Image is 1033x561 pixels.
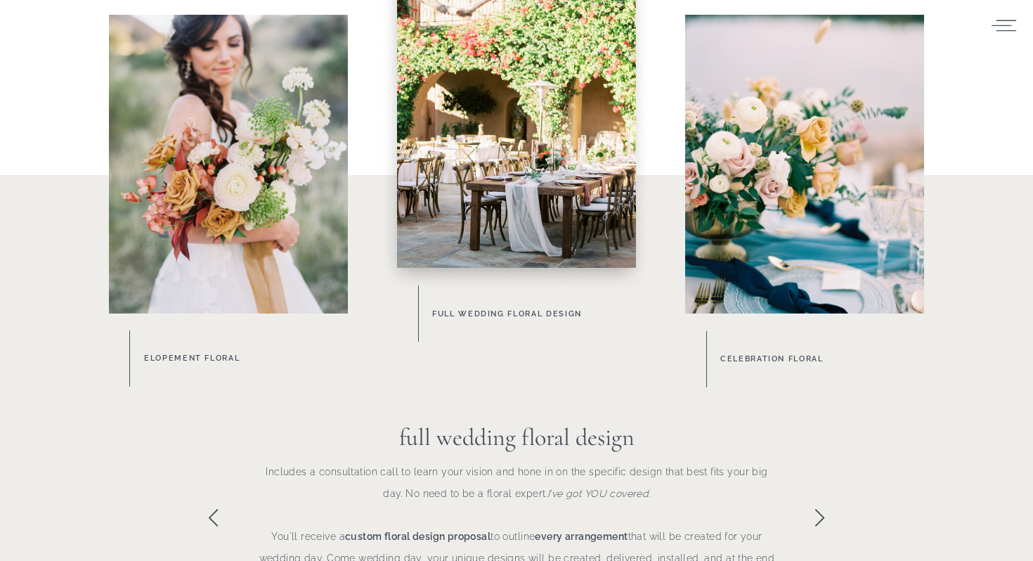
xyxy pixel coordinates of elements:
i: I’ve got YOU covered [547,488,649,499]
img: tab_domain_overview_orange.svg [38,82,49,93]
a: Elopement Floral [144,351,347,366]
span: Subscribe [400,54,458,63]
b: every arrangement [535,531,628,542]
button: Subscribe [385,42,473,75]
div: v 4.0.25 [39,22,69,34]
img: logo_orange.svg [22,22,34,34]
b: custom floral design proposal [345,531,490,542]
h3: full wedding floral design [305,420,729,460]
div: Domain Overview [53,83,126,92]
img: tab_keywords_by_traffic_grey.svg [140,82,151,93]
img: website_grey.svg [22,37,34,48]
a: Full Wedding Floral Design [432,307,654,321]
div: Domain: [DOMAIN_NAME] [37,37,155,48]
div: Keywords by Traffic [155,83,237,92]
a: celebration floral [720,352,923,368]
